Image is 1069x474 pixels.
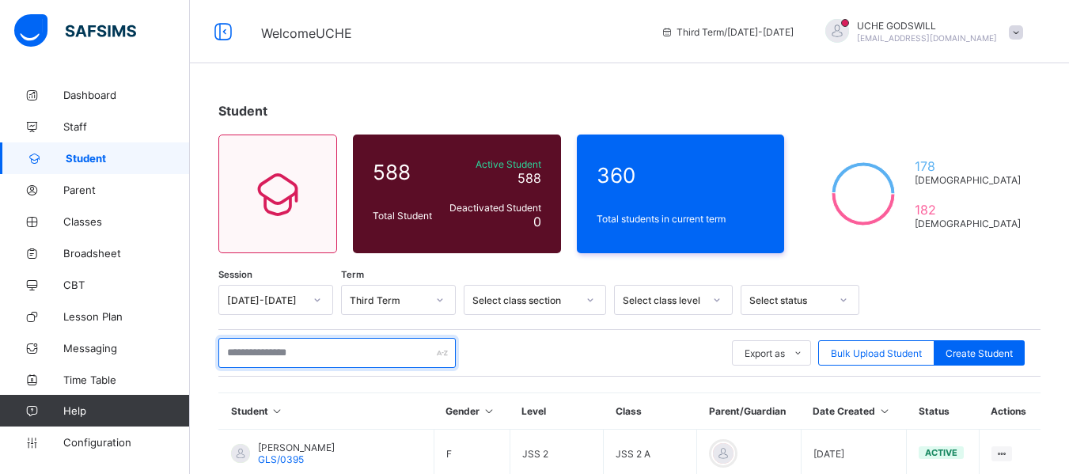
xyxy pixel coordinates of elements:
[63,374,190,386] span: Time Table
[907,393,979,430] th: Status
[745,347,785,359] span: Export as
[857,20,997,32] span: UCHE GODSWILL
[878,405,891,417] i: Sort in Ascending Order
[925,447,957,458] span: active
[63,215,190,228] span: Classes
[227,294,304,306] div: [DATE]-[DATE]
[446,202,541,214] span: Deactivated Student
[915,218,1021,229] span: [DEMOGRAPHIC_DATA]
[66,152,190,165] span: Student
[350,294,426,306] div: Third Term
[472,294,577,306] div: Select class section
[831,347,922,359] span: Bulk Upload Student
[915,202,1021,218] span: 182
[809,19,1031,45] div: UCHEGODSWILL
[482,405,495,417] i: Sort in Ascending Order
[258,453,304,465] span: GLS/0395
[604,393,697,430] th: Class
[623,294,703,306] div: Select class level
[697,393,802,430] th: Parent/Guardian
[434,393,510,430] th: Gender
[373,160,438,184] span: 588
[661,26,794,38] span: session/term information
[801,393,907,430] th: Date Created
[271,405,284,417] i: Sort in Ascending Order
[857,33,997,43] span: [EMAIL_ADDRESS][DOMAIN_NAME]
[946,347,1013,359] span: Create Student
[915,174,1021,186] span: [DEMOGRAPHIC_DATA]
[218,269,252,280] span: Session
[510,393,603,430] th: Level
[258,442,335,453] span: [PERSON_NAME]
[369,206,442,226] div: Total Student
[446,158,541,170] span: Active Student
[14,14,136,47] img: safsims
[63,310,190,323] span: Lesson Plan
[341,269,364,280] span: Term
[63,89,190,101] span: Dashboard
[517,170,541,186] span: 588
[218,103,267,119] span: Student
[533,214,541,229] span: 0
[261,25,352,41] span: Welcome UCHE
[597,213,765,225] span: Total students in current term
[63,404,189,417] span: Help
[63,279,190,291] span: CBT
[63,247,190,260] span: Broadsheet
[915,158,1021,174] span: 178
[749,294,830,306] div: Select status
[979,393,1041,430] th: Actions
[63,184,190,196] span: Parent
[63,120,190,133] span: Staff
[597,163,765,188] span: 360
[63,436,189,449] span: Configuration
[63,342,190,355] span: Messaging
[219,393,434,430] th: Student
